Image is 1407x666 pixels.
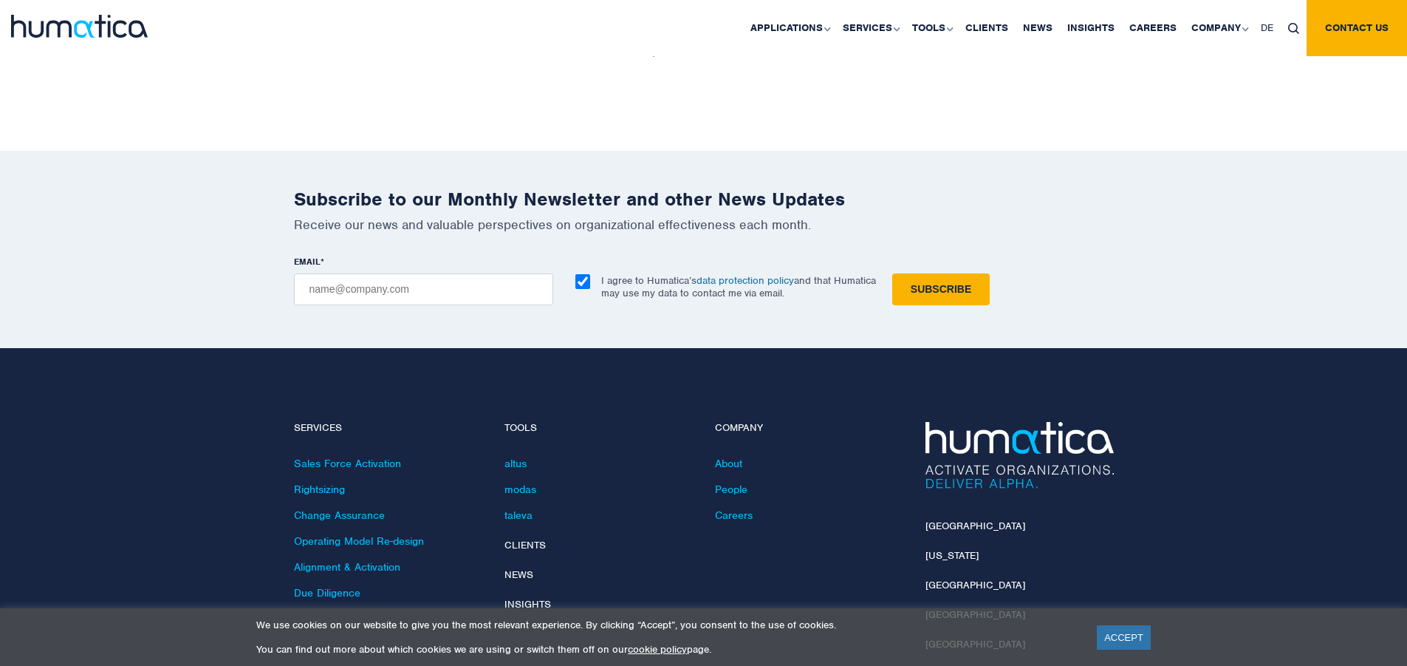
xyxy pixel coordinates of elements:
[504,509,533,522] a: taleva
[11,15,148,38] img: logo
[575,274,590,289] input: I agree to Humatica’sdata protection policyand that Humatica may use my data to contact me via em...
[504,568,533,581] a: News
[696,274,794,287] a: data protection policy
[294,534,424,548] a: Operating Model Re-design
[925,520,1025,532] a: [GEOGRAPHIC_DATA]
[504,422,693,435] h4: Tools
[628,643,687,656] a: cookie policy
[294,457,401,470] a: Sales Force Activation
[294,422,482,435] h4: Services
[294,560,400,574] a: Alignment & Activation
[1261,21,1273,34] span: DE
[1097,625,1151,650] a: ACCEPT
[715,422,903,435] h4: Company
[601,274,876,299] p: I agree to Humatica’s and that Humatica may use my data to contact me via email.
[294,273,553,305] input: name@company.com
[925,579,1025,591] a: [GEOGRAPHIC_DATA]
[294,586,360,599] a: Due Diligence
[294,188,1114,211] h2: Subscribe to our Monthly Newsletter and other News Updates
[715,509,753,522] a: Careers
[294,217,1114,233] p: Receive our news and valuable perspectives on organizational effectiveness each month.
[256,619,1078,631] p: We use cookies on our website to give you the most relevant experience. By clicking “Accept”, you...
[925,422,1114,489] img: Humatica
[715,483,747,496] a: People
[294,256,321,268] span: EMAIL
[925,549,979,562] a: [US_STATE]
[892,273,990,305] input: Subscribe
[294,483,345,496] a: Rightsizing
[715,457,742,470] a: About
[256,643,1078,656] p: You can find out more about which cookies we are using or switch them off on our page.
[504,457,527,470] a: altus
[294,509,385,522] a: Change Assurance
[504,598,551,611] a: Insights
[1288,23,1299,34] img: search_icon
[504,539,546,551] a: Clients
[504,483,536,496] a: modas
